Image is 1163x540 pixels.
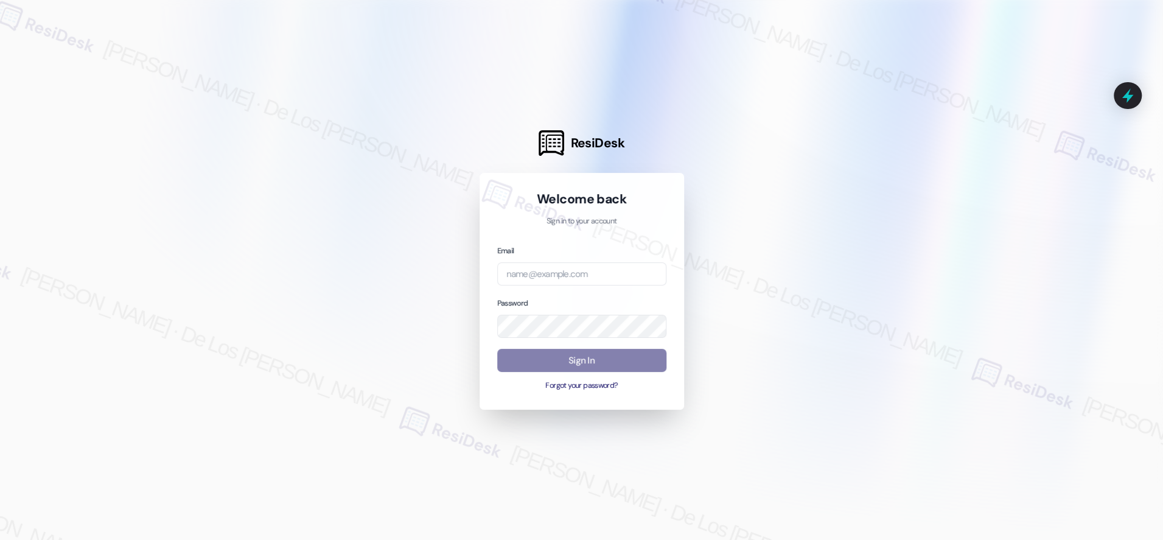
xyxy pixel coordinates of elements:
p: Sign in to your account [497,216,666,227]
img: ResiDesk Logo [539,130,564,156]
span: ResiDesk [570,135,624,152]
label: Password [497,298,528,308]
button: Sign In [497,349,666,373]
button: Forgot your password? [497,380,666,391]
input: name@example.com [497,262,666,286]
label: Email [497,246,514,256]
h1: Welcome back [497,191,666,208]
